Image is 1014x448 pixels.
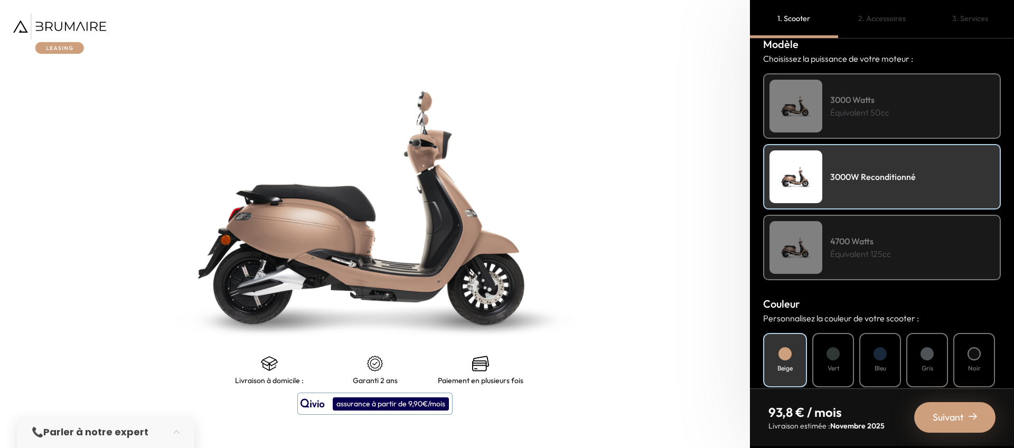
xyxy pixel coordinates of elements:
img: credit-cards.png [472,355,489,372]
p: Choisissez la puissance de votre moteur : [763,52,1001,65]
h4: 3000 Watts [830,93,889,106]
p: Livraison estimée : [768,421,885,431]
img: Scooter Leasing [769,150,822,203]
h3: Couleur [763,296,1001,312]
img: certificat-de-garantie.png [367,355,383,372]
img: right-arrow-2.png [969,412,977,421]
h4: Beige [777,364,793,373]
img: shipping.png [261,355,278,372]
div: assurance à partir de 9,90€/mois [333,397,449,411]
img: Scooter Leasing [769,221,822,274]
button: assurance à partir de 9,90€/mois [297,393,453,415]
h4: Noir [968,364,981,373]
h4: Gris [922,364,933,373]
p: Paiement en plusieurs fois [438,376,523,385]
p: Équivalent 125cc [830,247,891,260]
span: Novembre 2025 [830,421,885,431]
h4: 4700 Watts [830,235,891,247]
p: Livraison à domicile : [235,376,304,385]
h3: Modèle [763,36,1001,52]
p: Garanti 2 ans [353,376,398,385]
span: Suivant [933,410,964,425]
h4: Bleu [875,364,886,373]
img: Brumaire Leasing [13,13,106,54]
h4: Vert [828,364,839,373]
p: Équivalent 50cc [830,106,889,119]
img: logo qivio [301,397,325,410]
p: 93,8 € / mois [768,404,885,421]
h4: 3000W Reconditionné [830,170,916,183]
p: Personnalisez la couleur de votre scooter : [763,312,1001,325]
img: Scooter Leasing [769,80,822,132]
